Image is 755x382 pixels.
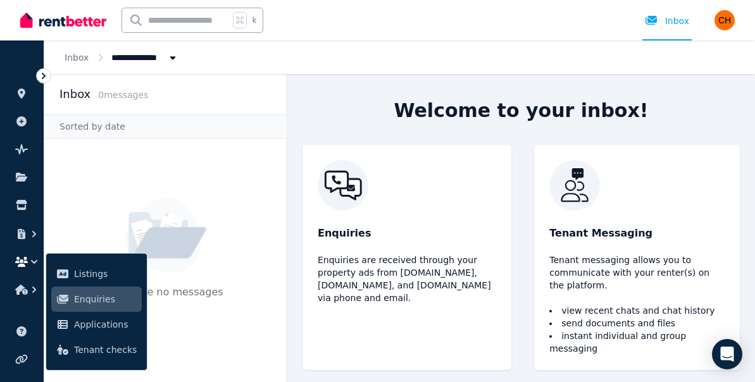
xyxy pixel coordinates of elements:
span: k [252,15,256,25]
nav: Breadcrumb [44,40,199,74]
a: Listings [51,261,142,286]
span: Listings [74,266,137,281]
li: instant individual and group messaging [549,330,725,355]
div: Sorted by date [44,114,287,139]
span: Enquiries [74,292,137,307]
img: No Message Available [125,198,206,273]
img: RentBetter Inbox [318,160,496,211]
li: view recent chats and chat history [549,304,725,317]
p: Enquiries [318,226,496,241]
img: RentBetter Inbox [549,160,725,211]
p: Enquiries are received through your property ads from [DOMAIN_NAME], [DOMAIN_NAME], and [DOMAIN_N... [318,254,496,304]
h2: Inbox [59,85,90,103]
span: 0 message s [98,90,148,100]
div: Inbox [645,15,689,27]
div: Open Intercom Messenger [712,339,742,369]
a: Tenant checks [51,337,142,362]
span: Tenant checks [74,342,137,357]
a: Enquiries [51,286,142,312]
span: Tenant Messaging [549,226,652,241]
a: Inbox [65,52,89,63]
a: Applications [51,312,142,337]
span: Applications [74,317,137,332]
p: Tenant messaging allows you to communicate with your renter(s) on the platform. [549,254,725,292]
h2: Welcome to your inbox! [394,99,648,122]
p: You have no messages [108,285,223,323]
img: Carol Hooper [714,10,735,30]
img: RentBetter [20,11,106,30]
li: send documents and files [549,317,725,330]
